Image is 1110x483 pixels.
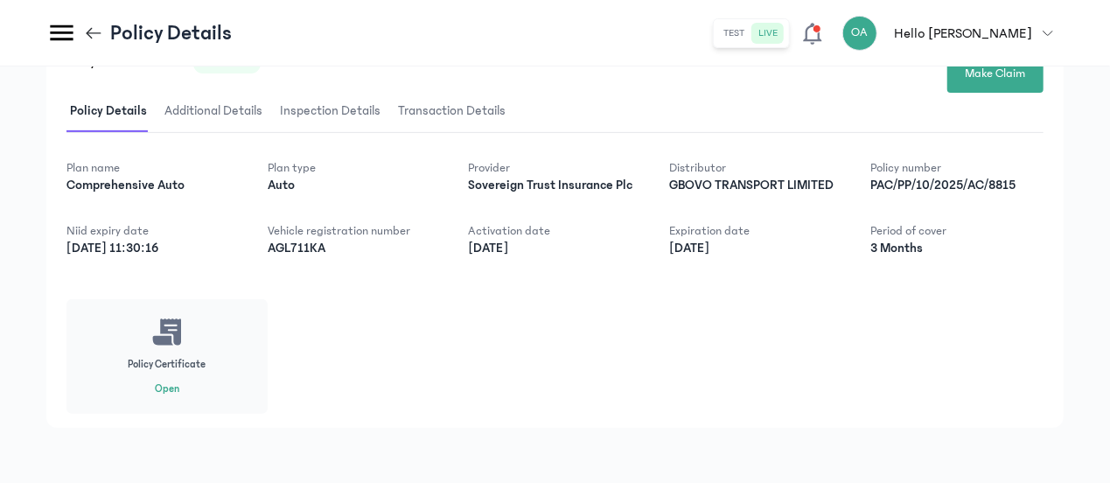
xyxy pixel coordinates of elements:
button: live [752,23,785,44]
button: Transaction Details [394,91,520,132]
p: Activation date [469,222,642,240]
p: [DATE] 11:30:16 [66,240,240,257]
p: [DATE] [469,240,642,257]
p: Expiration date [669,222,842,240]
button: test [717,23,752,44]
p: Plan type [268,159,441,177]
p: 3 Months [870,240,1044,257]
button: Inspection Details [276,91,394,132]
button: Policy Details [66,91,161,132]
span: Inspection Details [276,91,384,132]
p: Plan name [66,159,240,177]
p: [DATE] [669,240,842,257]
span: Policy Details [66,91,150,132]
p: Policy Certificate [129,358,206,372]
button: Additional Details [161,91,276,132]
p: Policy number [870,159,1044,177]
p: AGL711KA [268,240,441,257]
button: Make Claim [947,54,1044,93]
button: Open [155,382,179,396]
p: Auto [268,177,441,194]
p: Vehicle registration number [268,222,441,240]
p: Period of cover [870,222,1044,240]
span: Additional Details [161,91,266,132]
p: PAC/PP/10/2025/AC/8815 [870,177,1044,194]
span: Transaction Details [394,91,509,132]
p: Niid expiry date [66,222,240,240]
p: Sovereign Trust Insurance Plc [469,177,642,194]
p: Policy Details [110,19,232,47]
span: Make Claim [966,65,1026,83]
p: Hello [PERSON_NAME] [895,23,1032,44]
p: Provider [469,159,642,177]
button: OAHello [PERSON_NAME] [842,16,1064,51]
p: Comprehensive Auto [66,177,240,194]
p: Distributor [669,159,842,177]
div: OA [842,16,877,51]
p: GBOVO TRANSPORT LIMITED [669,177,842,194]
